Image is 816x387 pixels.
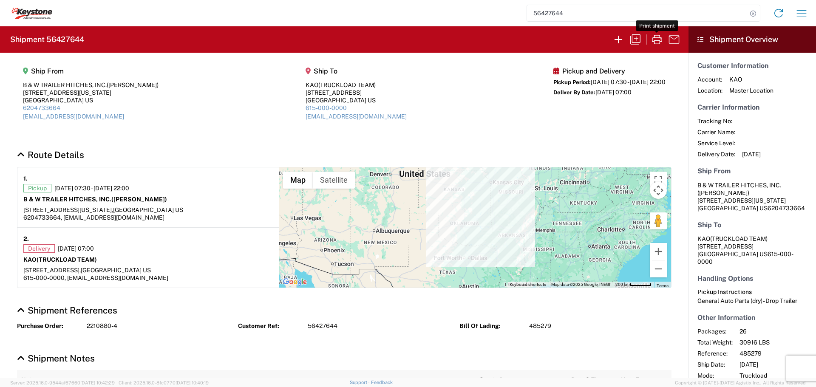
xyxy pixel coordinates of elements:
[23,234,29,244] strong: 2.
[23,96,159,104] div: [GEOGRAPHIC_DATA] US
[23,274,273,282] div: 615-000-0000, [EMAIL_ADDRESS][DOMAIN_NAME]
[697,117,735,125] span: Tracking No:
[697,221,807,229] h5: Ship To
[281,277,309,288] img: Google
[23,196,167,203] strong: B & W TRAILER HITCHES, INC.
[650,212,667,229] button: Drag Pegman onto the map to open Street View
[591,79,666,85] span: [DATE] 07:30 - [DATE] 22:00
[23,214,273,221] div: 6204733664, [EMAIL_ADDRESS][DOMAIN_NAME]
[697,197,786,204] span: [STREET_ADDRESS][US_STATE]
[283,172,313,189] button: Show street map
[739,328,812,335] span: 26
[697,339,733,346] span: Total Weight:
[23,184,51,192] span: Pickup
[23,267,81,274] span: [STREET_ADDRESS],
[553,89,595,96] span: Deliver By Date:
[23,81,159,89] div: B & W TRAILER HITCHES, INC.
[17,305,117,316] a: Hide Details
[23,244,55,253] span: Delivery
[697,128,735,136] span: Carrier Name:
[459,322,523,330] strong: Bill Of Lading:
[23,173,28,184] strong: 1.
[17,150,84,160] a: Hide Details
[675,379,806,387] span: Copyright © [DATE]-[DATE] Agistix Inc., All Rights Reserved
[615,282,630,287] span: 200 km
[650,260,667,277] button: Zoom out
[54,184,129,192] span: [DATE] 07:30 - [DATE] 22:00
[306,89,407,96] div: [STREET_ADDRESS]
[176,380,209,385] span: [DATE] 10:40:19
[697,139,735,147] span: Service Level:
[23,89,159,96] div: [STREET_ADDRESS][US_STATE]
[350,380,371,385] a: Support
[697,189,749,196] span: ([PERSON_NAME])
[697,181,807,212] address: [GEOGRAPHIC_DATA] US
[10,380,115,385] span: Server: 2025.16.0-9544af67660
[697,167,807,175] h5: Ship From
[23,67,159,75] h5: Ship From
[650,172,667,189] button: Toggle fullscreen view
[697,182,781,189] span: B & W TRAILER HITCHES, INC.
[697,297,807,305] div: General Auto Parts (dry) - Drop Trailer
[17,322,81,330] strong: Purchase Order:
[710,235,768,242] span: (TRUCKLOAD TEAM)
[768,205,805,212] span: 6204733664
[697,350,733,357] span: Reference:
[87,322,117,330] span: 2210880-4
[697,328,733,335] span: Packages:
[23,113,124,120] a: [EMAIL_ADDRESS][DOMAIN_NAME]
[58,245,94,252] span: [DATE] 07:00
[113,206,183,213] span: [GEOGRAPHIC_DATA] US
[306,81,407,89] div: KAO
[697,235,807,266] address: [GEOGRAPHIC_DATA] US
[529,322,551,330] span: 485279
[306,105,347,111] a: 615-000-0000
[697,235,768,250] span: KAO [STREET_ADDRESS]
[510,282,546,288] button: Keyboard shortcuts
[697,274,807,282] h5: Handling Options
[697,361,733,368] span: Ship Date:
[17,353,95,364] a: Hide Details
[650,243,667,260] button: Zoom in
[739,372,812,379] span: Truckload
[688,26,816,53] header: Shipment Overview
[697,103,807,111] h5: Carrier Information
[595,89,632,96] span: [DATE] 07:00
[742,150,761,158] span: [DATE]
[238,322,302,330] strong: Customer Ref:
[553,67,666,75] h5: Pickup and Delivery
[23,256,97,263] strong: KAO
[80,380,115,385] span: [DATE] 10:42:29
[739,339,812,346] span: 30916 LBS
[697,150,735,158] span: Delivery Date:
[371,380,393,385] a: Feedback
[739,361,812,368] span: [DATE]
[119,380,209,385] span: Client: 2025.16.0-8fc0770
[553,79,591,85] span: Pickup Period:
[657,283,669,288] a: Terms
[729,76,773,83] span: KAO
[81,267,151,274] span: [GEOGRAPHIC_DATA] US
[306,96,407,104] div: [GEOGRAPHIC_DATA] US
[697,76,722,83] span: Account:
[308,322,337,330] span: 56427644
[37,256,97,263] span: (TRUCKLOAD TEAM)
[697,288,807,296] h6: Pickup Instructions
[697,87,722,94] span: Location:
[613,282,654,288] button: Map Scale: 200 km per 47 pixels
[739,350,812,357] span: 485279
[306,113,407,120] a: [EMAIL_ADDRESS][DOMAIN_NAME]
[111,196,167,203] span: ([PERSON_NAME])
[729,87,773,94] span: Master Location
[697,372,733,379] span: Mode:
[527,5,747,21] input: Shipment, tracking or reference number
[650,182,667,199] button: Map camera controls
[697,314,807,322] h5: Other Information
[23,105,60,111] a: 6204733664
[107,82,159,88] span: ([PERSON_NAME])
[10,34,84,45] h2: Shipment 56427644
[281,277,309,288] a: Open this area in Google Maps (opens a new window)
[697,62,807,70] h5: Customer Information
[697,251,793,265] span: 615-000-0000
[313,172,355,189] button: Show satellite imagery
